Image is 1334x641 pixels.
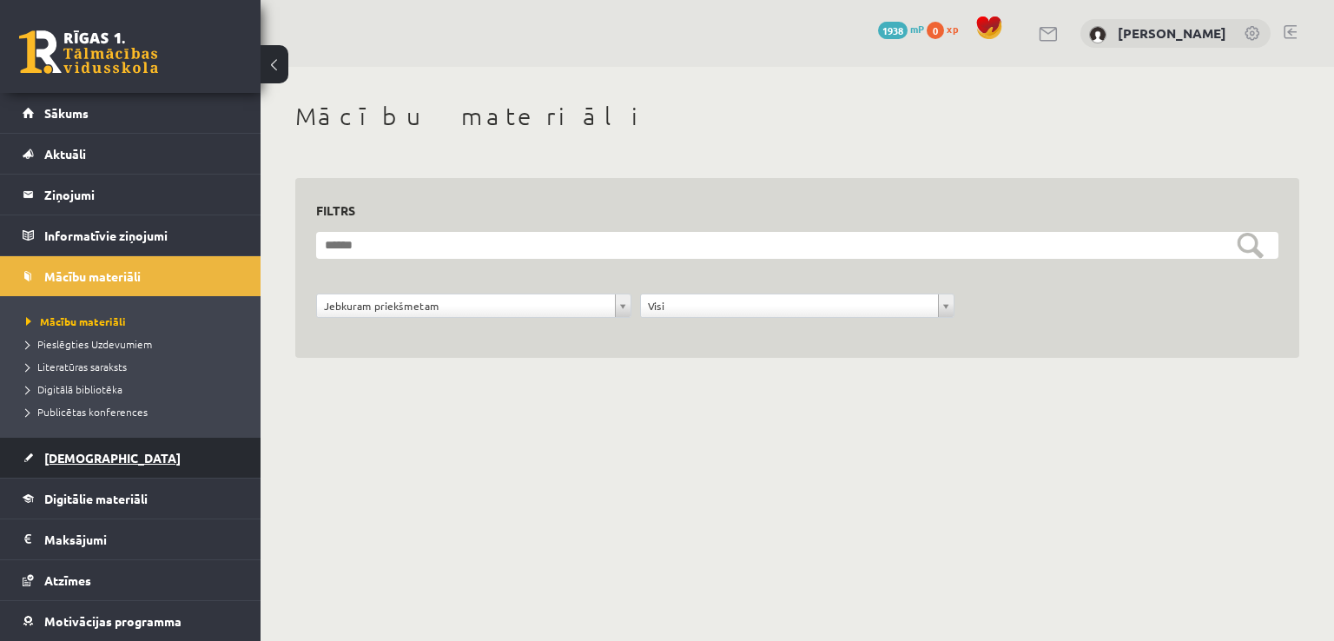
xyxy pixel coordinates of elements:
a: Publicētas konferences [26,404,243,420]
a: [PERSON_NAME] [1118,24,1226,42]
legend: Ziņojumi [44,175,239,215]
a: [DEMOGRAPHIC_DATA] [23,438,239,478]
span: Mācību materiāli [26,314,126,328]
span: Atzīmes [44,572,91,588]
span: [DEMOGRAPHIC_DATA] [44,450,181,466]
span: 0 [927,22,944,39]
a: Pieslēgties Uzdevumiem [26,336,243,352]
span: Motivācijas programma [44,613,182,629]
legend: Maksājumi [44,519,239,559]
span: Jebkuram priekšmetam [324,294,608,317]
a: Motivācijas programma [23,601,239,641]
a: Informatīvie ziņojumi [23,215,239,255]
span: Mācību materiāli [44,268,141,284]
span: Aktuāli [44,146,86,162]
a: Mācību materiāli [23,256,239,296]
span: Visi [648,294,932,317]
a: Sākums [23,93,239,133]
a: Mācību materiāli [26,314,243,329]
span: xp [947,22,958,36]
legend: Informatīvie ziņojumi [44,215,239,255]
span: Publicētas konferences [26,405,148,419]
span: mP [910,22,924,36]
a: Atzīmes [23,560,239,600]
a: Ziņojumi [23,175,239,215]
a: 1938 mP [878,22,924,36]
a: Literatūras saraksts [26,359,243,374]
span: 1938 [878,22,908,39]
a: 0 xp [927,22,967,36]
a: Digitālā bibliotēka [26,381,243,397]
span: Sākums [44,105,89,121]
a: Jebkuram priekšmetam [317,294,631,317]
span: Literatūras saraksts [26,360,127,373]
a: Maksājumi [23,519,239,559]
h3: Filtrs [316,199,1258,222]
a: Rīgas 1. Tālmācības vidusskola [19,30,158,74]
a: Aktuāli [23,134,239,174]
h1: Mācību materiāli [295,102,1299,131]
span: Digitālie materiāli [44,491,148,506]
span: Digitālā bibliotēka [26,382,122,396]
a: Digitālie materiāli [23,479,239,519]
a: Visi [641,294,954,317]
span: Pieslēgties Uzdevumiem [26,337,152,351]
img: Raivo Rutks [1089,26,1106,43]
